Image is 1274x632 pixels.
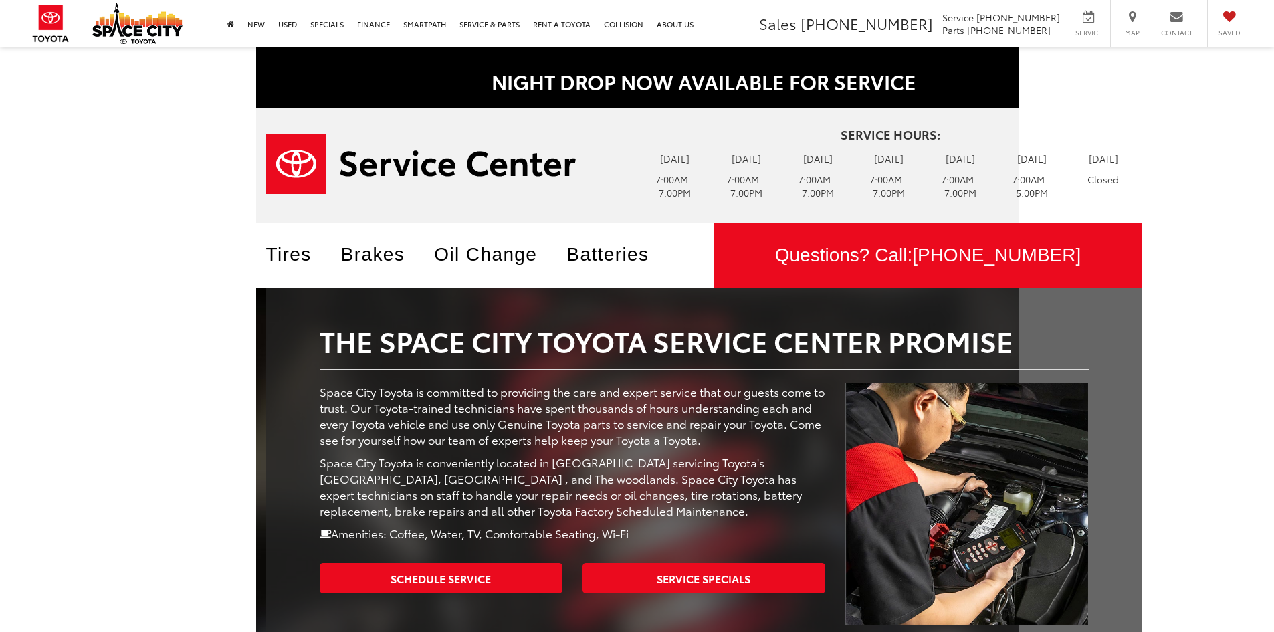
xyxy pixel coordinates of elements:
img: Service Center | Space City Toyota in Humble TX [266,134,576,194]
td: 7:00AM - 7:00PM [782,169,853,203]
span: Saved [1214,28,1244,37]
span: [PHONE_NUMBER] [976,11,1060,24]
p: Amenities: Coffee, Water, TV, Comfortable Seating, Wi-Fi [320,525,826,541]
a: Brakes [341,244,425,265]
a: Batteries [566,244,669,265]
td: 7:00AM - 5:00PM [996,169,1068,203]
span: Map [1118,28,1147,37]
td: 7:00AM - 7:00PM [853,169,925,203]
span: [PHONE_NUMBER] [967,23,1051,37]
a: Service Specials [582,563,825,593]
td: [DATE] [925,148,996,169]
span: Parts [942,23,964,37]
a: Questions? Call:[PHONE_NUMBER] [714,223,1142,288]
span: Service [1073,28,1103,37]
a: Oil Change [434,244,557,265]
td: [DATE] [996,148,1068,169]
td: 7:00AM - 7:00PM [711,169,782,203]
h4: Service Hours: [639,128,1142,142]
a: Tires [266,244,332,265]
span: Sales [759,13,797,34]
p: Space City Toyota is committed to providing the care and expert service that our guests come to t... [320,383,826,447]
h2: The Space City Toyota Service Center Promise [320,325,1089,356]
td: 7:00AM - 7:00PM [639,169,711,203]
span: Service [942,11,974,24]
td: [DATE] [711,148,782,169]
span: [PHONE_NUMBER] [801,13,933,34]
span: [PHONE_NUMBER] [912,245,1081,266]
td: [DATE] [639,148,711,169]
td: 7:00AM - 7:00PM [925,169,996,203]
td: Closed [1067,169,1139,189]
div: Questions? Call: [714,223,1142,288]
td: [DATE] [853,148,925,169]
a: Schedule Service [320,563,562,593]
img: Service Center | Space City Toyota in Humble TX [845,383,1088,625]
p: Space City Toyota is conveniently located in [GEOGRAPHIC_DATA] servicing Toyota's [GEOGRAPHIC_DAT... [320,454,826,518]
a: Service Center | Space City Toyota in Humble TX [266,134,619,194]
td: [DATE] [1067,148,1139,169]
td: [DATE] [782,148,853,169]
h2: NIGHT DROP NOW AVAILABLE FOR SERVICE [266,70,1142,92]
img: Space City Toyota [92,3,183,44]
span: Contact [1161,28,1192,37]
